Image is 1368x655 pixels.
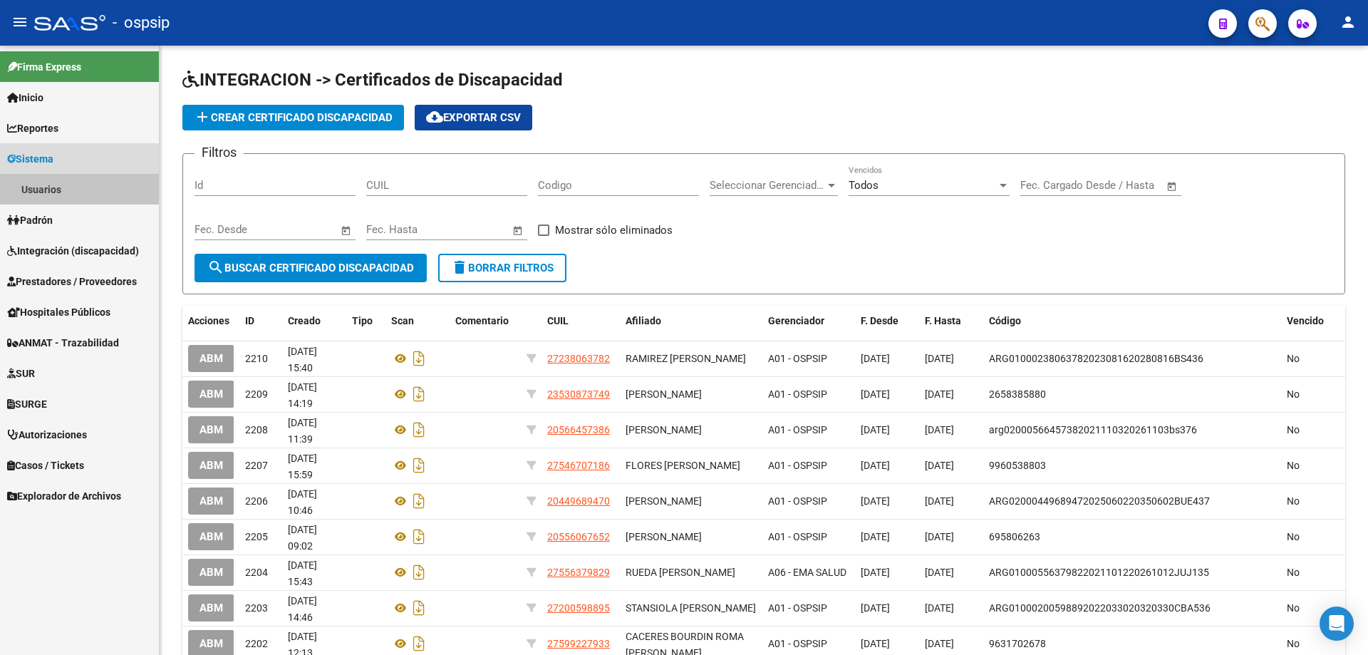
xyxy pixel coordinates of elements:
[925,460,954,471] span: [DATE]
[207,262,414,274] span: Buscar Certificado Discapacidad
[7,335,119,351] span: ANMAT - Trazabilidad
[239,306,282,336] datatable-header-cell: ID
[410,347,428,370] i: Descargar documento
[626,315,661,326] span: Afiliado
[410,383,428,406] i: Descargar documento
[510,222,527,239] button: Open calendar
[188,559,234,585] button: ABM
[288,453,317,480] span: [DATE] 15:59
[768,638,827,649] span: A01 - OSPSIP
[199,388,223,401] span: ABM
[861,424,890,435] span: [DATE]
[768,567,846,578] span: A06 - EMA SALUD
[768,531,827,542] span: A01 - OSPSIP
[410,525,428,548] i: Descargar documento
[438,254,566,282] button: Borrar Filtros
[762,306,855,336] datatable-header-cell: Gerenciador
[1287,353,1300,364] span: No
[989,567,1209,578] span: ARG01000556379822021101220261012JUJ135
[1287,531,1300,542] span: No
[245,424,268,435] span: 2208
[547,531,610,542] span: 20556067652
[1287,424,1300,435] span: No
[555,222,673,239] span: Mostrar sólo eliminados
[288,488,317,516] span: [DATE] 10:46
[415,105,532,130] button: Exportar CSV
[925,602,954,614] span: [DATE]
[1287,495,1300,507] span: No
[925,531,954,542] span: [DATE]
[410,490,428,512] i: Descargar documento
[547,638,610,649] span: 27599227933
[989,353,1203,364] span: ARG01000238063782023081620280816BS436
[188,315,229,326] span: Acciones
[989,638,1046,649] span: 9631702678
[7,243,139,259] span: Integración (discapacidad)
[346,306,385,336] datatable-header-cell: Tipo
[768,460,827,471] span: A01 - OSPSIP
[7,458,84,473] span: Casos / Tickets
[547,495,610,507] span: 20449689470
[182,306,239,336] datatable-header-cell: Acciones
[989,315,1021,326] span: Código
[768,424,827,435] span: A01 - OSPSIP
[199,495,223,508] span: ABM
[925,353,954,364] span: [DATE]
[1339,14,1357,31] mat-icon: person
[194,108,211,125] mat-icon: add
[925,567,954,578] span: [DATE]
[1287,602,1300,614] span: No
[547,460,610,471] span: 27546707186
[626,567,735,578] span: RUEDA [PERSON_NAME]
[7,59,81,75] span: Firma Express
[1287,567,1300,578] span: No
[989,602,1211,614] span: ARG01000200598892022033020320330CBA536
[245,460,268,471] span: 2207
[199,602,223,615] span: ABM
[925,424,954,435] span: [DATE]
[989,388,1046,400] span: 2658385880
[861,495,890,507] span: [DATE]
[288,524,317,552] span: [DATE] 09:02
[426,111,521,124] span: Exportar CSV
[199,353,223,366] span: ABM
[768,315,824,326] span: Gerenciador
[7,212,53,228] span: Padrón
[541,306,620,336] datatable-header-cell: CUIL
[113,7,170,38] span: - ospsip
[7,396,47,412] span: SURGE
[768,602,827,614] span: A01 - OSPSIP
[861,567,890,578] span: [DATE]
[919,306,983,336] datatable-header-cell: F. Hasta
[182,70,563,90] span: INTEGRACION -> Certificados de Discapacidad
[768,353,827,364] span: A01 - OSPSIP
[352,315,373,326] span: Tipo
[1287,638,1300,649] span: No
[455,315,509,326] span: Comentario
[626,460,740,471] span: FLORES [PERSON_NAME]
[199,460,223,473] span: ABM
[989,460,1046,471] span: 9960538803
[1020,179,1078,192] input: Fecha inicio
[199,531,223,544] span: ABM
[451,259,468,276] mat-icon: delete
[194,111,393,124] span: Crear Certificado Discapacidad
[199,424,223,437] span: ABM
[265,223,334,236] input: Fecha fin
[626,424,702,435] span: [PERSON_NAME]
[7,427,87,443] span: Autorizaciones
[7,366,35,381] span: SUR
[1281,306,1345,336] datatable-header-cell: Vencido
[7,151,53,167] span: Sistema
[245,567,268,578] span: 2204
[989,531,1040,542] span: 695806263
[925,638,954,649] span: [DATE]
[849,179,879,192] span: Todos
[288,346,317,373] span: [DATE] 15:40
[989,424,1197,435] span: arg02000566457382021110320261103bs376
[710,179,825,192] span: Seleccionar Gerenciador
[437,223,506,236] input: Fecha fin
[925,315,961,326] span: F. Hasta
[7,274,137,289] span: Prestadores / Proveedores
[626,388,702,400] span: [PERSON_NAME]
